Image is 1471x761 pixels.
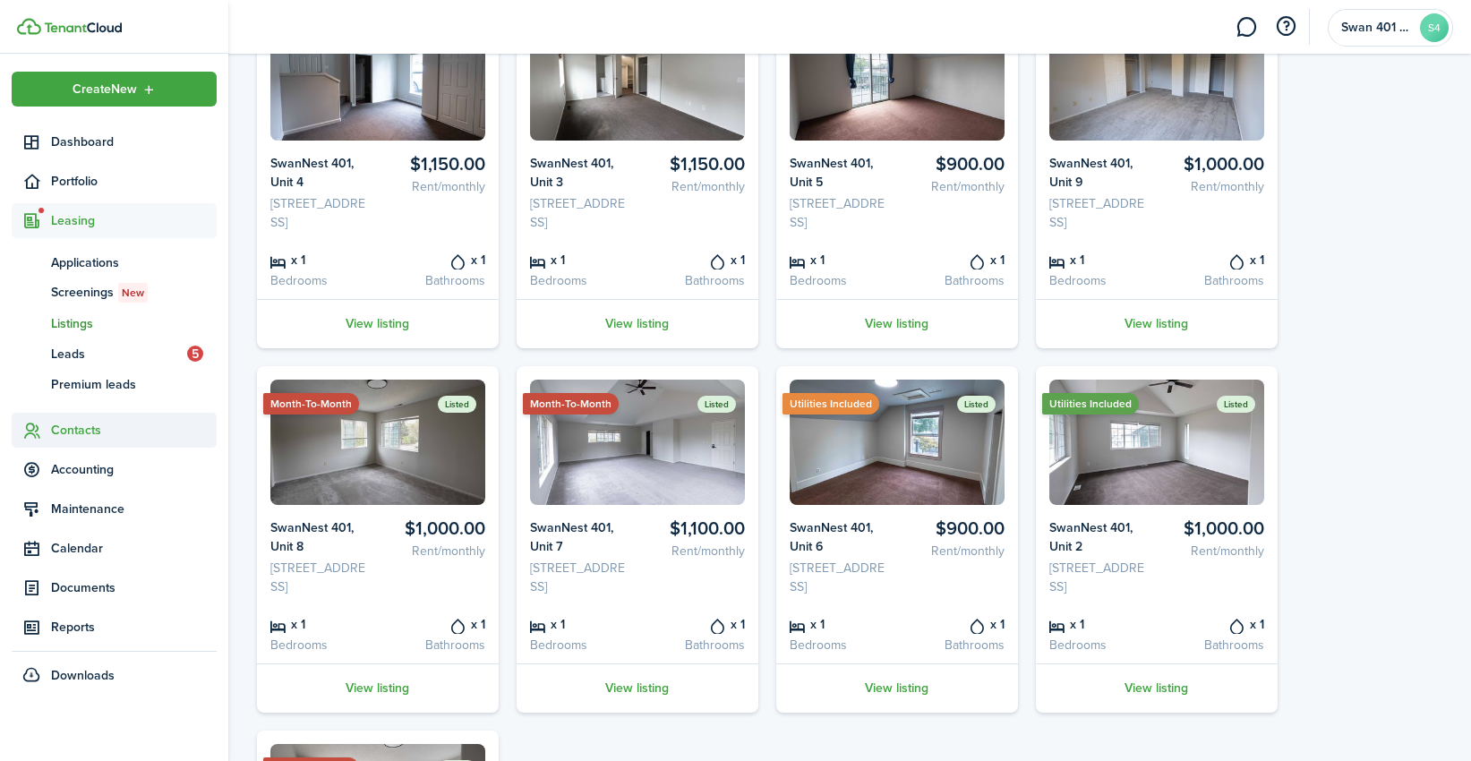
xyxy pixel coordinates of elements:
[644,250,745,269] card-listing-title: x 1
[51,211,217,230] span: Leasing
[776,299,1018,348] a: View listing
[1163,542,1264,560] card-listing-description: Rent/monthly
[1163,177,1264,196] card-listing-description: Rent/monthly
[644,636,745,654] card-listing-description: Bathrooms
[12,247,217,278] a: Applications
[530,154,631,192] card-listing-title: SwanNest 401, Unit 3
[903,518,1005,539] card-listing-title: $900.00
[51,172,217,191] span: Portfolio
[530,250,631,269] card-listing-title: x 1
[12,369,217,399] a: Premium leads
[1049,15,1264,141] img: Listing avatar
[783,393,879,415] ribbon: Utilities Included
[12,338,217,369] a: Leads5
[1049,250,1150,269] card-listing-title: x 1
[384,271,485,290] card-listing-description: Bathrooms
[17,18,41,35] img: TenantCloud
[51,500,217,518] span: Maintenance
[530,559,631,596] card-listing-description: [STREET_ADDRESS]
[1049,614,1150,634] card-listing-title: x 1
[51,283,217,303] span: Screenings
[644,614,745,634] card-listing-title: x 1
[903,542,1005,560] card-listing-description: Rent/monthly
[1217,396,1255,413] status: Listed
[51,618,217,637] span: Reports
[12,124,217,159] a: Dashboard
[903,614,1005,634] card-listing-title: x 1
[523,393,619,415] ribbon: Month-To-Month
[644,177,745,196] card-listing-description: Rent/monthly
[776,663,1018,713] a: View listing
[12,610,217,645] a: Reports
[270,15,485,141] img: Listing avatar
[530,194,631,232] card-listing-description: [STREET_ADDRESS]
[644,154,745,175] card-listing-title: $1,150.00
[1163,518,1264,539] card-listing-title: $1,000.00
[51,375,217,394] span: Premium leads
[697,396,736,413] status: Listed
[257,299,499,348] a: View listing
[257,663,499,713] a: View listing
[51,666,115,685] span: Downloads
[903,636,1005,654] card-listing-description: Bathrooms
[790,380,1005,505] img: Listing avatar
[122,285,144,301] span: New
[51,578,217,597] span: Documents
[790,250,891,269] card-listing-title: x 1
[903,250,1005,269] card-listing-title: x 1
[187,346,203,362] span: 5
[12,72,217,107] button: Open menu
[384,614,485,634] card-listing-title: x 1
[517,299,758,348] a: View listing
[438,396,476,413] status: Listed
[1420,13,1449,42] avatar-text: S4
[790,559,891,596] card-listing-description: [STREET_ADDRESS]
[263,393,359,415] ribbon: Month-To-Month
[903,154,1005,175] card-listing-title: $900.00
[1163,250,1264,269] card-listing-title: x 1
[790,15,1005,141] img: Listing avatar
[530,518,631,556] card-listing-title: SwanNest 401, Unit 7
[1341,21,1413,34] span: Swan 401 LLC
[270,518,372,556] card-listing-title: SwanNest 401, Unit 8
[530,15,745,141] img: Listing avatar
[790,194,891,232] card-listing-description: [STREET_ADDRESS]
[530,380,745,505] img: Listing avatar
[790,154,891,192] card-listing-title: SwanNest 401, Unit 5
[51,460,217,479] span: Accounting
[1163,614,1264,634] card-listing-title: x 1
[12,308,217,338] a: Listings
[384,636,485,654] card-listing-description: Bathrooms
[790,271,891,290] card-listing-description: Bedrooms
[903,177,1005,196] card-listing-description: Rent/monthly
[790,636,891,654] card-listing-description: Bedrooms
[51,133,217,151] span: Dashboard
[644,271,745,290] card-listing-description: Bathrooms
[790,518,891,556] card-listing-title: SwanNest 401, Unit 6
[530,271,631,290] card-listing-description: Bedrooms
[1049,154,1150,192] card-listing-title: SwanNest 401, Unit 9
[1049,518,1150,556] card-listing-title: SwanNest 401, Unit 2
[790,614,891,634] card-listing-title: x 1
[270,636,372,654] card-listing-description: Bedrooms
[51,314,217,333] span: Listings
[51,421,217,440] span: Contacts
[1049,194,1150,232] card-listing-description: [STREET_ADDRESS]
[51,253,217,272] span: Applications
[12,278,217,308] a: ScreeningsNew
[530,636,631,654] card-listing-description: Bedrooms
[1163,271,1264,290] card-listing-description: Bathrooms
[384,250,485,269] card-listing-title: x 1
[1049,271,1150,290] card-listing-description: Bedrooms
[1036,299,1278,348] a: View listing
[1049,380,1264,505] img: Listing avatar
[1036,663,1278,713] a: View listing
[73,83,137,96] span: Create New
[44,22,122,33] img: TenantCloud
[270,250,372,269] card-listing-title: x 1
[1042,393,1139,415] ribbon: Utilities Included
[51,539,217,558] span: Calendar
[530,614,631,634] card-listing-title: x 1
[270,614,372,634] card-listing-title: x 1
[903,271,1005,290] card-listing-description: Bathrooms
